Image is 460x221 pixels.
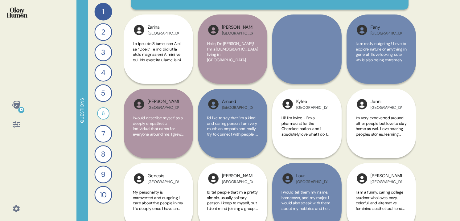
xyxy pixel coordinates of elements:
img: l1ibTKarBSWXLOhlfT5LxFP+OttMJpPJZDKZTCbz9PgHEggSPYjZSwEAAAAASUVORK5CYII= [207,172,220,185]
div: 2 [94,23,112,41]
div: [GEOGRAPHIC_DATA] [371,105,402,110]
div: [GEOGRAPHIC_DATA] [222,31,253,36]
div: [GEOGRAPHIC_DATA] [222,179,253,184]
div: [GEOGRAPHIC_DATA] [296,105,327,110]
div: [PERSON_NAME] [148,98,179,105]
div: Kylee [296,98,327,105]
img: l1ibTKarBSWXLOhlfT5LxFP+OttMJpPJZDKZTCbz9PgHEggSPYjZSwEAAAAASUVORK5CYII= [356,98,368,110]
div: 6 [97,107,109,120]
div: [GEOGRAPHIC_DATA] [148,179,179,184]
div: [GEOGRAPHIC_DATA] [371,31,402,36]
div: [PERSON_NAME] [222,173,253,179]
div: 8 [94,145,112,163]
div: Zarina [148,24,179,31]
div: 5 [94,84,112,102]
img: l1ibTKarBSWXLOhlfT5LxFP+OttMJpPJZDKZTCbz9PgHEggSPYjZSwEAAAAASUVORK5CYII= [356,172,368,185]
div: Fany [371,24,402,31]
div: 9 [94,166,112,183]
img: l1ibTKarBSWXLOhlfT5LxFP+OttMJpPJZDKZTCbz9PgHEggSPYjZSwEAAAAASUVORK5CYII= [281,98,294,110]
div: [GEOGRAPHIC_DATA] [148,105,179,110]
img: l1ibTKarBSWXLOhlfT5LxFP+OttMJpPJZDKZTCbz9PgHEggSPYjZSwEAAAAASUVORK5CYII= [133,24,145,36]
div: [PERSON_NAME] [371,173,402,179]
div: 12 [18,107,24,113]
div: [GEOGRAPHIC_DATA] [222,105,253,110]
img: l1ibTKarBSWXLOhlfT5LxFP+OttMJpPJZDKZTCbz9PgHEggSPYjZSwEAAAAASUVORK5CYII= [207,24,220,36]
img: l1ibTKarBSWXLOhlfT5LxFP+OttMJpPJZDKZTCbz9PgHEggSPYjZSwEAAAAASUVORK5CYII= [281,172,294,185]
img: l1ibTKarBSWXLOhlfT5LxFP+OttMJpPJZDKZTCbz9PgHEggSPYjZSwEAAAAASUVORK5CYII= [207,98,220,110]
div: Jenni [371,98,402,105]
span: I am really outgoing ! I love to explore nature or anything in general! I love looking cute while... [356,41,407,198]
div: Genesis [148,173,179,179]
div: 1 [94,3,112,20]
img: okayhuman.3b1b6348.png [7,7,27,18]
div: 4 [94,64,112,81]
img: l1ibTKarBSWXLOhlfT5LxFP+OttMJpPJZDKZTCbz9PgHEggSPYjZSwEAAAAASUVORK5CYII= [133,98,145,110]
div: Amand [222,98,253,105]
div: [GEOGRAPHIC_DATA] [371,179,402,184]
img: l1ibTKarBSWXLOhlfT5LxFP+OttMJpPJZDKZTCbz9PgHEggSPYjZSwEAAAAASUVORK5CYII= [133,172,145,185]
div: 10 [94,186,112,203]
div: Laur [296,173,327,179]
div: [PERSON_NAME] [222,24,253,31]
div: [GEOGRAPHIC_DATA] [148,31,179,36]
img: l1ibTKarBSWXLOhlfT5LxFP+OttMJpPJZDKZTCbz9PgHEggSPYjZSwEAAAAASUVORK5CYII= [356,24,368,36]
div: [GEOGRAPHIC_DATA] [296,179,327,184]
div: 7 [94,125,112,142]
div: 3 [94,43,112,61]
